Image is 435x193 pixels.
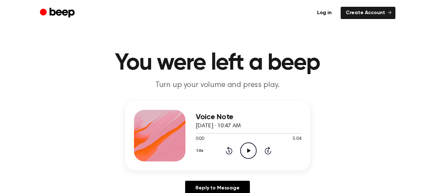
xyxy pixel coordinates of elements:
span: 5:04 [293,136,301,142]
p: Turn up your volume and press play. [94,80,341,91]
a: Create Account [341,7,395,19]
h1: You were left a beep [53,52,383,75]
span: 0:00 [196,136,204,142]
a: Log in [312,7,337,19]
span: [DATE] · 10:47 AM [196,123,241,129]
button: 1.0x [196,145,206,156]
h3: Voice Note [196,113,301,121]
a: Beep [40,7,76,19]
